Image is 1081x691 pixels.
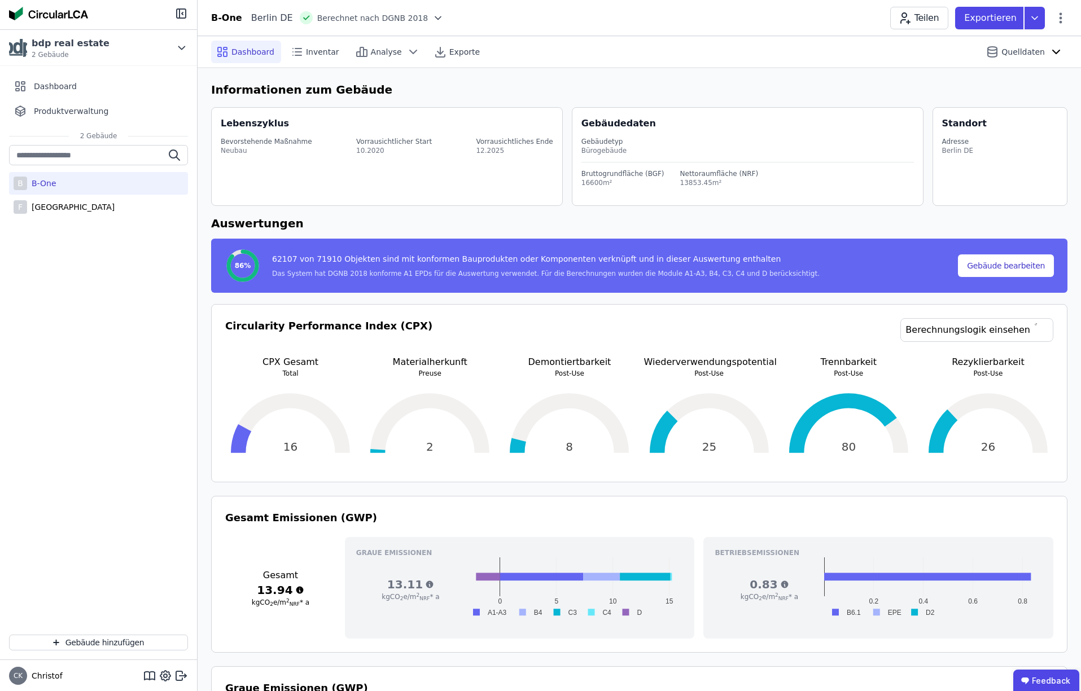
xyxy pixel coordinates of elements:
div: Neubau [221,146,312,155]
div: Nettoraumfläche (NRF) [680,169,759,178]
sub: 2 [759,596,762,601]
p: Post-Use [784,369,914,378]
span: kgCO e/m * a [252,598,309,606]
div: Gebäudedaten [581,117,923,130]
span: Christof [27,670,63,681]
span: CK [14,672,23,679]
div: F [14,200,27,214]
span: Berechnet nach DGNB 2018 [317,12,428,24]
div: bdp real estate [32,37,110,50]
p: Wiederverwendungspotential [644,355,774,369]
span: Analyse [371,46,402,58]
div: [GEOGRAPHIC_DATA] [27,201,115,213]
p: Trennbarkeit [784,355,914,369]
div: Berlin DE [242,11,293,25]
span: 2 Gebäude [69,131,129,140]
sub: NRF [290,601,300,607]
p: Preuse [365,369,495,378]
span: Dashboard [231,46,274,58]
a: Berechnungslogik einsehen [900,318,1053,342]
p: Post-Use [504,369,634,378]
div: Lebenszyklus [221,117,289,130]
div: Das System hat DGNB 2018 konforme A1 EPDs für die Auswertung verwendet. Für die Berechnungen wurd... [272,269,820,278]
h3: 13.11 [356,576,465,592]
div: B [14,177,27,190]
span: Quelldaten [1001,46,1045,58]
img: bdp real estate [9,39,27,57]
h3: 0.83 [715,576,824,592]
div: Vorrausichtlicher Start [356,137,432,146]
sup: 2 [417,592,420,598]
p: Total [225,369,356,378]
span: kgCO e/m * a [382,593,439,601]
h3: 13.94 [225,582,336,598]
h6: Informationen zum Gebäude [211,81,1067,98]
h3: Gesamt [225,569,336,582]
img: Concular [9,7,88,20]
div: 62107 von 71910 Objekten sind mit konformen Bauprodukten oder Komponenten verknüpft und in dieser... [272,253,820,269]
div: 16600m² [581,178,664,187]
p: CPX Gesamt [225,355,356,369]
p: Post-Use [644,369,774,378]
div: Bruttogrundfläche (BGF) [581,169,664,178]
sub: NRF [778,596,789,601]
span: Produktverwaltung [34,105,108,117]
div: Bevorstehende Maßnahme [221,137,312,146]
span: Exporte [449,46,480,58]
h3: Graue Emissionen [356,548,684,557]
button: Gebäude hinzufügen [9,635,188,650]
button: Teilen [890,7,948,29]
sub: NRF [419,596,430,601]
sup: 2 [286,598,290,604]
div: Bürogebäude [581,146,914,155]
h3: Gesamt Emissionen (GWP) [225,510,1053,526]
sup: 2 [775,592,778,598]
div: Standort [942,117,987,130]
span: 2 Gebäude [32,50,110,59]
div: 10.2020 [356,146,432,155]
p: Exportieren [964,11,1019,25]
div: Vorrausichtliches Ende [476,137,553,146]
span: Dashboard [34,81,77,92]
sub: 2 [400,596,404,601]
div: Adresse [942,137,973,146]
span: 86% [235,261,251,270]
button: Gebäude bearbeiten [958,254,1054,277]
h6: Auswertungen [211,215,1067,232]
p: Post-Use [923,369,1053,378]
p: Materialherkunft [365,355,495,369]
span: Inventar [306,46,339,58]
h3: Circularity Performance Index (CPX) [225,318,432,355]
h3: Betriebsemissionen [715,548,1042,557]
div: 13853.45m² [680,178,759,187]
div: B-One [211,11,242,25]
span: kgCO e/m * a [741,593,798,601]
div: Berlin DE [942,146,973,155]
p: Rezyklierbarkeit [923,355,1053,369]
sub: 2 [270,601,273,607]
div: 12.2025 [476,146,553,155]
div: Gebäudetyp [581,137,914,146]
p: Demontiertbarkeit [504,355,634,369]
div: B-One [27,178,56,189]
